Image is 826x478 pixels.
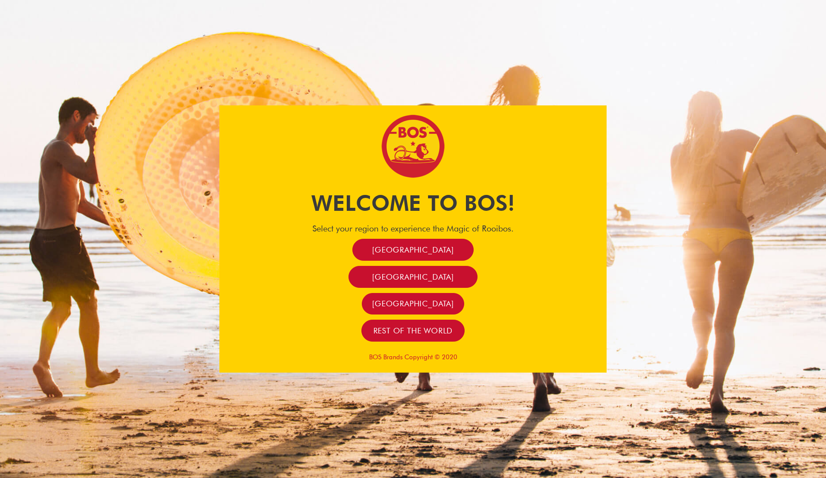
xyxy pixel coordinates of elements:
span: [GEOGRAPHIC_DATA] [372,299,454,308]
h1: Welcome to BOS! [219,188,607,218]
a: Rest of the world [361,320,465,342]
a: [GEOGRAPHIC_DATA] [348,266,478,288]
h4: Select your region to experience the Magic of Rooibos. [219,223,607,234]
span: [GEOGRAPHIC_DATA] [372,272,454,282]
img: Bos Brands [381,114,445,179]
p: BOS Brands Copyright © 2020 [219,353,607,361]
span: [GEOGRAPHIC_DATA] [372,245,454,255]
span: Rest of the world [373,326,453,336]
a: [GEOGRAPHIC_DATA] [352,239,474,261]
a: [GEOGRAPHIC_DATA] [362,293,464,315]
